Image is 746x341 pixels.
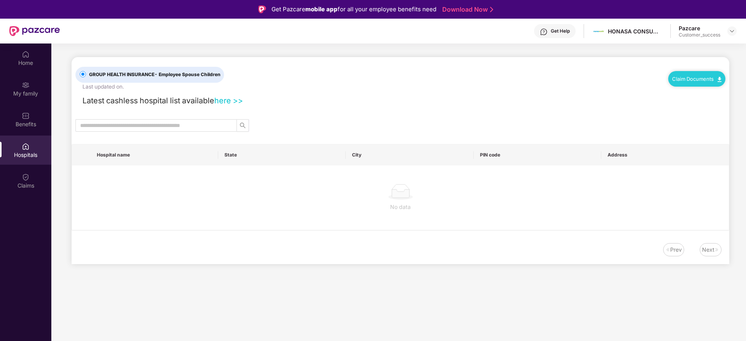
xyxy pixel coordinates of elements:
th: PIN code [474,144,601,165]
img: svg+xml;base64,PHN2ZyB4bWxucz0iaHR0cDovL3d3dy53My5vcmcvMjAwMC9zdmciIHdpZHRoPSIxNiIgaGVpZ2h0PSIxNi... [665,247,670,252]
img: Mamaearth%20Logo.jpg [593,26,604,37]
div: No data [78,203,723,211]
img: svg+xml;base64,PHN2ZyBpZD0iSG9tZSIgeG1sbnM9Imh0dHA6Ly93d3cudzMub3JnLzIwMDAvc3ZnIiB3aWR0aD0iMjAiIG... [22,50,30,58]
button: search [236,119,249,132]
div: Next [702,245,714,254]
div: Prev [670,245,682,254]
div: Customer_success [679,32,720,38]
span: search [237,122,249,129]
img: Stroke [490,5,493,14]
div: Pazcare [679,24,720,32]
img: svg+xml;base64,PHN2ZyBpZD0iQmVuZWZpdHMiIHhtbG5zPSJodHRwOi8vd3d3LnczLm9yZy8yMDAwL3N2ZyIgd2lkdGg9Ij... [22,112,30,120]
img: svg+xml;base64,PHN2ZyB3aWR0aD0iMjAiIGhlaWdodD0iMjAiIHZpZXdCb3g9IjAgMCAyMCAyMCIgZmlsbD0ibm9uZSIgeG... [22,81,30,89]
img: svg+xml;base64,PHN2ZyB4bWxucz0iaHR0cDovL3d3dy53My5vcmcvMjAwMC9zdmciIHdpZHRoPSIxMC40IiBoZWlnaHQ9Ij... [718,77,721,82]
th: Address [601,144,729,165]
div: Get Pazcare for all your employee benefits need [271,5,436,14]
th: State [218,144,346,165]
div: Last updated on . [82,83,124,91]
img: Logo [258,5,266,13]
span: Hospital name [97,152,212,158]
span: - Employee Spouse Children [154,71,221,77]
img: svg+xml;base64,PHN2ZyBpZD0iSGVscC0zMngzMiIgeG1sbnM9Imh0dHA6Ly93d3cudzMub3JnLzIwMDAvc3ZnIiB3aWR0aD... [540,28,548,36]
div: Get Help [551,28,570,34]
span: GROUP HEALTH INSURANCE [86,71,224,78]
a: Download Now [442,5,491,14]
img: New Pazcare Logo [9,26,60,36]
th: City [346,144,473,165]
img: svg+xml;base64,PHN2ZyBpZD0iSG9zcGl0YWxzIiB4bWxucz0iaHR0cDovL3d3dy53My5vcmcvMjAwMC9zdmciIHdpZHRoPS... [22,143,30,150]
a: here >> [214,96,243,105]
span: Latest cashless hospital list available [82,96,214,105]
strong: mobile app [305,5,338,13]
th: Hospital name [91,144,218,165]
img: svg+xml;base64,PHN2ZyBpZD0iQ2xhaW0iIHhtbG5zPSJodHRwOi8vd3d3LnczLm9yZy8yMDAwL3N2ZyIgd2lkdGg9IjIwIi... [22,173,30,181]
div: HONASA CONSUMER LIMITED [608,28,662,35]
a: Claim Documents [672,76,721,82]
span: Address [608,152,723,158]
img: svg+xml;base64,PHN2ZyBpZD0iRHJvcGRvd24tMzJ4MzIiIHhtbG5zPSJodHRwOi8vd3d3LnczLm9yZy8yMDAwL3N2ZyIgd2... [729,28,735,34]
img: svg+xml;base64,PHN2ZyB4bWxucz0iaHR0cDovL3d3dy53My5vcmcvMjAwMC9zdmciIHdpZHRoPSIxNiIgaGVpZ2h0PSIxNi... [714,247,719,252]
